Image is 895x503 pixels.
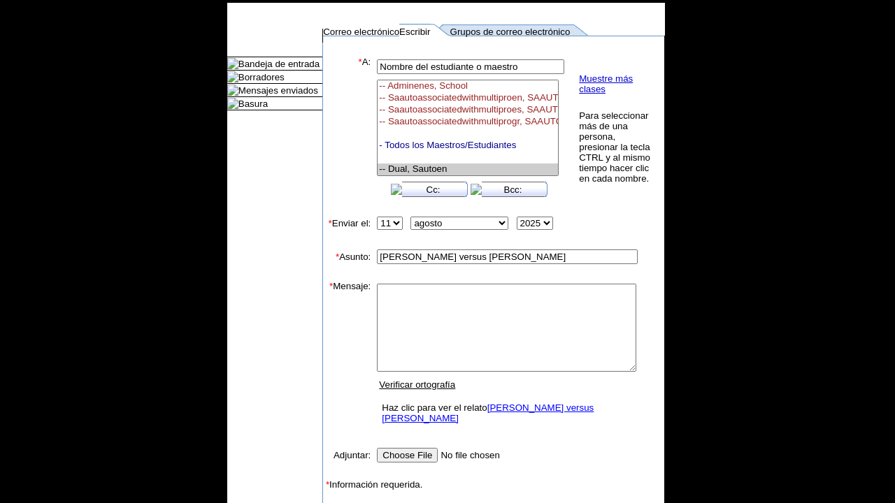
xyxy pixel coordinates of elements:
[578,110,653,184] td: Para seleccionar más de una persona, presionar la tecla CTRL y al mismo tiempo hacer clic en cada...
[399,27,430,37] a: Escribir
[227,58,238,69] img: folder_icon.gif
[238,59,320,69] a: Bandeja de entrada
[323,214,371,233] td: Enviar el:
[227,71,238,82] img: folder_icon.gif
[379,379,455,390] a: Verificar ortografía
[504,184,522,195] a: Bcc:
[450,27,571,37] a: Grupos de correo electrónico
[323,445,371,465] td: Adjuntar:
[464,182,471,197] img: button_right.png
[323,200,337,214] img: spacer.gif
[371,125,374,132] img: spacer.gif
[323,479,664,490] td: Información requerida.
[323,267,337,281] img: spacer.gif
[227,98,238,109] img: folder_icon.gif
[427,184,441,195] a: Cc:
[323,233,337,247] img: spacer.gif
[378,399,635,427] td: Haz clic para ver el relato
[238,85,318,96] a: Mensajes enviados
[378,163,558,175] option: -- Dual, Sautoen
[238,72,285,82] a: Borradores
[579,73,633,94] a: Muestre más clases
[238,99,268,109] a: Basura
[378,80,558,92] option: -- Adminenes, School
[391,184,402,195] img: button_left.png
[378,140,558,152] option: - Todos los Maestros/Estudiantes
[471,184,482,195] img: button_left.png
[323,27,399,37] a: Correo electrónico
[544,182,550,197] img: button_right.png
[382,402,594,423] a: [PERSON_NAME] versus [PERSON_NAME]
[323,431,337,445] img: spacer.gif
[378,92,558,104] option: -- Saautoassociatedwithmultiproen, SAAUTOASSOCIATEDWITHMULTIPROGRAMEN
[323,57,371,200] td: A:
[378,116,558,128] option: -- Saautoassociatedwithmultiprogr, SAAUTOASSOCIATEDWITHMULTIPROGRAMCLA
[323,465,337,479] img: spacer.gif
[323,281,371,431] td: Mensaje:
[227,85,238,96] img: folder_icon.gif
[378,104,558,116] option: -- Saautoassociatedwithmultiproes, SAAUTOASSOCIATEDWITHMULTIPROGRAMES
[323,247,371,267] td: Asunto:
